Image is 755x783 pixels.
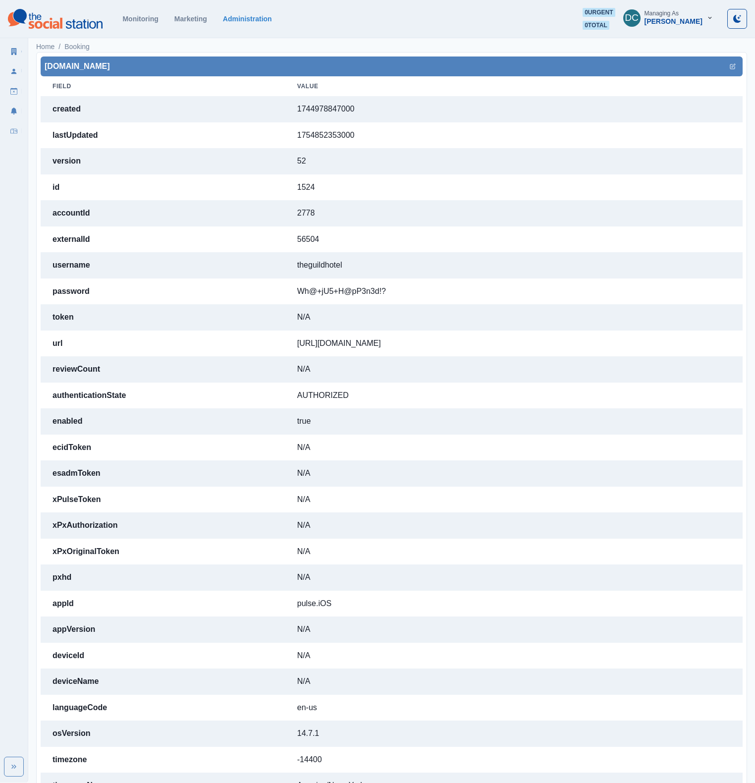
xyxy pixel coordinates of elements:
[53,234,273,244] p: externalId
[583,21,609,30] span: 0 total
[53,364,273,374] p: reviewCount
[53,416,273,426] p: enabled
[583,8,615,17] span: 0 urgent
[285,279,743,305] td: Wh@+jU5+H@pP3n3d!?
[53,676,273,686] p: deviceName
[58,42,60,52] span: /
[53,286,273,296] p: password
[53,260,273,270] p: username
[53,468,273,478] p: esadmToken
[285,148,743,174] td: 52
[285,252,743,279] td: theguildhotel
[41,76,285,96] th: Field
[53,703,273,713] p: languageCode
[727,60,739,72] button: Edit
[285,643,743,669] td: N/A
[53,156,273,166] p: version
[625,6,639,30] div: David Colangelo
[53,728,273,738] p: osVersion
[285,76,743,96] th: Value
[122,15,158,23] a: Monitoring
[285,435,743,461] td: N/A
[36,42,54,52] a: Home
[53,651,273,661] p: deviceId
[53,338,273,348] p: url
[285,383,743,409] td: AUTHORIZED
[53,599,273,609] p: appId
[53,495,273,504] p: xPulseToken
[53,391,273,400] p: authenticationState
[53,624,273,634] p: appVersion
[174,15,207,23] a: Marketing
[8,9,103,29] img: logoTextSVG.62801f218bc96a9b266caa72a09eb111.svg
[285,122,743,149] td: 1754852353000
[45,60,739,72] div: [DOMAIN_NAME]
[285,460,743,487] td: N/A
[285,331,743,357] td: [URL][DOMAIN_NAME]
[6,123,22,139] a: Inbox
[53,182,273,192] p: id
[285,408,743,435] td: true
[285,96,743,122] td: 1744978847000
[285,304,743,331] td: N/A
[285,487,743,513] td: N/A
[285,539,743,565] td: N/A
[53,130,273,140] p: lastUpdated
[285,747,743,773] td: -14400
[53,572,273,582] p: pxhd
[727,9,747,29] button: Toggle Mode
[53,520,273,530] p: xPxAuthorization
[285,591,743,617] td: pulse.iOS
[53,443,273,452] p: ecidToken
[615,8,721,28] button: Managing As[PERSON_NAME]
[285,695,743,721] td: en-us
[285,721,743,747] td: 14.7.1
[285,616,743,643] td: N/A
[223,15,272,23] a: Administration
[6,44,22,59] a: Clients
[6,63,22,79] a: Users
[36,42,90,52] nav: breadcrumb
[285,174,743,201] td: 1524
[6,83,22,99] a: Draft Posts
[53,208,273,218] p: accountId
[53,547,273,557] p: xPxOriginalToken
[6,103,22,119] a: Notifications
[285,356,743,383] td: N/A
[285,564,743,591] td: N/A
[285,512,743,539] td: N/A
[4,757,24,777] button: Expand
[53,312,273,322] p: token
[64,42,90,52] a: Booking
[645,17,702,26] div: [PERSON_NAME]
[285,669,743,695] td: N/A
[53,104,273,114] p: created
[645,10,679,17] div: Managing As
[285,200,743,226] td: 2778
[285,226,743,253] td: 56504
[53,755,273,765] p: timezone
